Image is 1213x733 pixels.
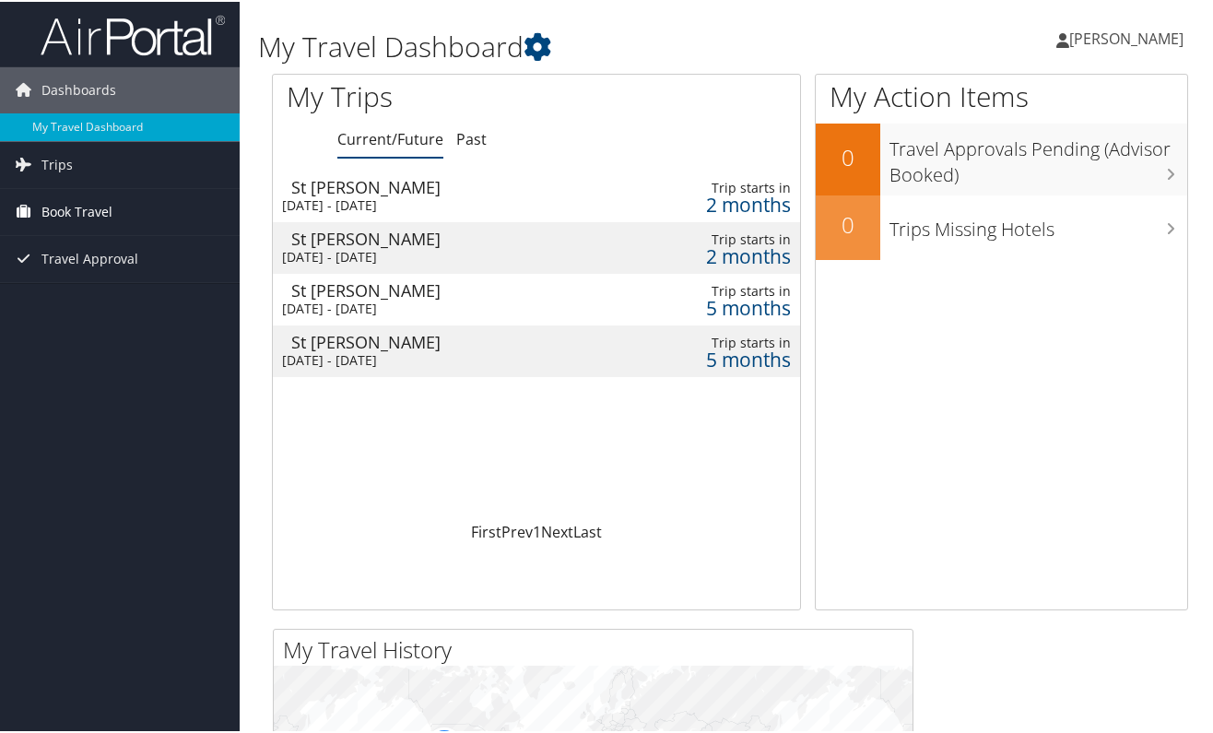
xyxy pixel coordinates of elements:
[501,520,533,540] a: Prev
[676,178,791,195] div: Trip starts in
[282,195,609,212] div: [DATE] - [DATE]
[676,349,791,366] div: 5 months
[291,177,618,194] div: St [PERSON_NAME]
[471,520,501,540] a: First
[676,195,791,211] div: 2 months
[282,299,609,315] div: [DATE] - [DATE]
[41,65,116,112] span: Dashboards
[676,333,791,349] div: Trip starts in
[1069,27,1184,47] span: [PERSON_NAME]
[291,332,618,349] div: St [PERSON_NAME]
[676,230,791,246] div: Trip starts in
[676,246,791,263] div: 2 months
[41,234,138,280] span: Travel Approval
[282,247,609,264] div: [DATE] - [DATE]
[1056,9,1202,65] a: [PERSON_NAME]
[816,140,880,171] h2: 0
[889,125,1187,186] h3: Travel Approvals Pending (Advisor Booked)
[533,520,541,540] a: 1
[41,12,225,55] img: airportal-logo.png
[816,207,880,239] h2: 0
[337,127,443,148] a: Current/Future
[283,633,913,664] h2: My Travel History
[816,76,1187,114] h1: My Action Items
[41,187,112,233] span: Book Travel
[676,281,791,298] div: Trip starts in
[456,127,487,148] a: Past
[287,76,566,114] h1: My Trips
[573,520,602,540] a: Last
[541,520,573,540] a: Next
[816,194,1187,258] a: 0Trips Missing Hotels
[676,298,791,314] div: 5 months
[291,229,618,245] div: St [PERSON_NAME]
[41,140,73,186] span: Trips
[889,206,1187,241] h3: Trips Missing Hotels
[291,280,618,297] div: St [PERSON_NAME]
[282,350,609,367] div: [DATE] - [DATE]
[258,26,888,65] h1: My Travel Dashboard
[816,122,1187,193] a: 0Travel Approvals Pending (Advisor Booked)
